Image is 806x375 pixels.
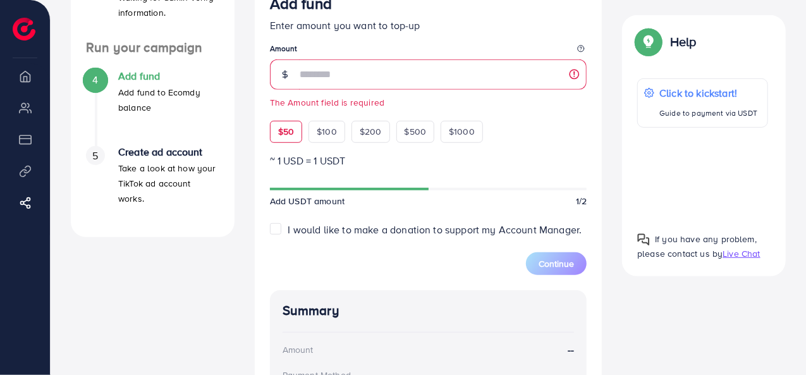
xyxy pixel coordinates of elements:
span: If you have any problem, please contact us by [637,233,757,260]
span: Live Chat [723,247,760,260]
img: Popup guide [637,233,650,246]
div: Amount [283,343,314,356]
p: Enter amount you want to top-up [270,18,587,33]
span: 5 [92,149,98,163]
p: Click to kickstart! [659,85,757,101]
p: Help [670,34,697,49]
p: Guide to payment via USDT [659,106,757,121]
h4: Add fund [118,70,219,82]
span: Add USDT amount [270,195,345,207]
li: Create ad account [71,146,235,222]
button: Continue [526,252,587,275]
img: Popup guide [637,30,660,53]
iframe: Chat [752,318,797,366]
span: 4 [92,73,98,87]
li: Add fund [71,70,235,146]
p: Take a look at how your TikTok ad account works. [118,161,219,206]
img: logo [13,18,35,40]
span: $1000 [449,125,475,138]
p: Add fund to Ecomdy balance [118,85,219,115]
span: $100 [317,125,337,138]
strong: -- [568,343,574,357]
span: $50 [278,125,294,138]
span: $200 [360,125,382,138]
h4: Run your campaign [71,40,235,56]
span: $500 [405,125,427,138]
p: ~ 1 USD = 1 USDT [270,153,587,168]
span: Continue [539,257,574,270]
small: The Amount field is required [270,96,587,109]
span: I would like to make a donation to support my Account Manager. [288,223,582,237]
h4: Summary [283,303,575,319]
h4: Create ad account [118,146,219,158]
legend: Amount [270,43,587,59]
span: 1/2 [576,195,587,207]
